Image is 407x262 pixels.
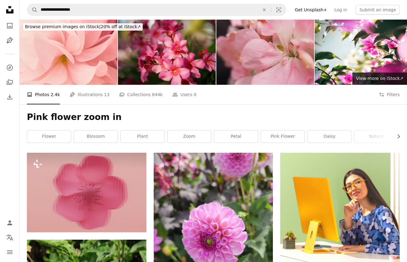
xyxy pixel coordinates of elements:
a: Collections 844k [119,85,163,104]
h1: Pink flower zoom in [27,112,400,123]
a: nature [354,130,398,143]
a: blossom [74,130,118,143]
img: Pink Dahlia Closeup [20,20,117,85]
img: Close up of pink camellia flower in Hokkaido Japan. [216,20,314,85]
span: View more on iStock ↗ [356,76,403,81]
a: daisy [308,130,351,143]
a: Get Unsplash+ [291,5,331,15]
button: Filters [379,85,400,104]
a: Browse premium images on iStock|20% off at iStock↗ [20,20,146,34]
img: Beautiful Pink Flowers In Full Bloom Captured Perfectly In Natural, Soft Light Today [118,20,216,85]
a: Explore [4,62,16,74]
a: Log in / Sign up [4,217,16,229]
a: Illustrations [4,34,16,47]
span: 0 [194,91,196,98]
span: 13 [104,91,110,98]
button: Search Unsplash [27,4,38,16]
span: 20% off at iStock ↗ [25,24,141,29]
a: zoom [167,130,211,143]
form: Find visuals sitewide [27,4,286,16]
a: a pink flower with green leaves [154,230,273,235]
a: Photos [4,20,16,32]
img: A pink flower appears distorted with vertical lines. [27,153,146,232]
a: petal [214,130,258,143]
button: Visual search [271,4,286,16]
button: Menu [4,246,16,258]
a: Log in [331,5,351,15]
a: pink flower [261,130,305,143]
a: Download History [4,91,16,103]
a: Collections [4,76,16,88]
a: View more on iStock↗ [352,73,407,85]
a: flower [27,130,71,143]
button: scroll list to the right [393,130,400,143]
a: Users 0 [172,85,196,104]
button: Submit an image [356,5,400,15]
a: Illustrations 13 [70,85,109,104]
a: A pink flower appears distorted with vertical lines. [27,190,146,195]
span: Browse premium images on iStock | [25,24,101,29]
button: Clear [258,4,271,16]
a: plant [121,130,164,143]
span: 844k [152,91,163,98]
button: Language [4,231,16,244]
